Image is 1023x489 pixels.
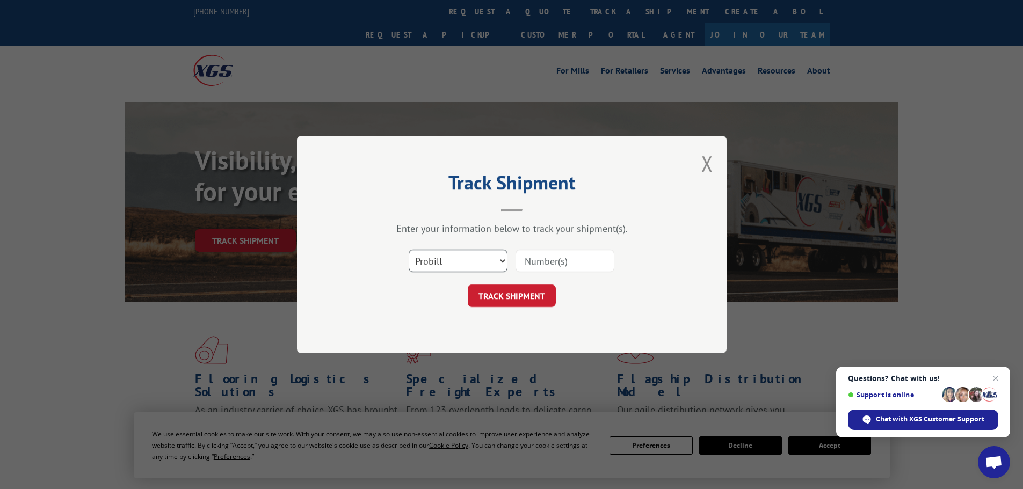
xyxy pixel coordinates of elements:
[516,250,614,272] input: Number(s)
[848,391,938,399] span: Support is online
[848,410,998,430] div: Chat with XGS Customer Support
[351,175,673,195] h2: Track Shipment
[701,149,713,178] button: Close modal
[978,446,1010,478] div: Open chat
[989,372,1002,385] span: Close chat
[351,222,673,235] div: Enter your information below to track your shipment(s).
[848,374,998,383] span: Questions? Chat with us!
[468,284,556,307] button: TRACK SHIPMENT
[876,414,984,424] span: Chat with XGS Customer Support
